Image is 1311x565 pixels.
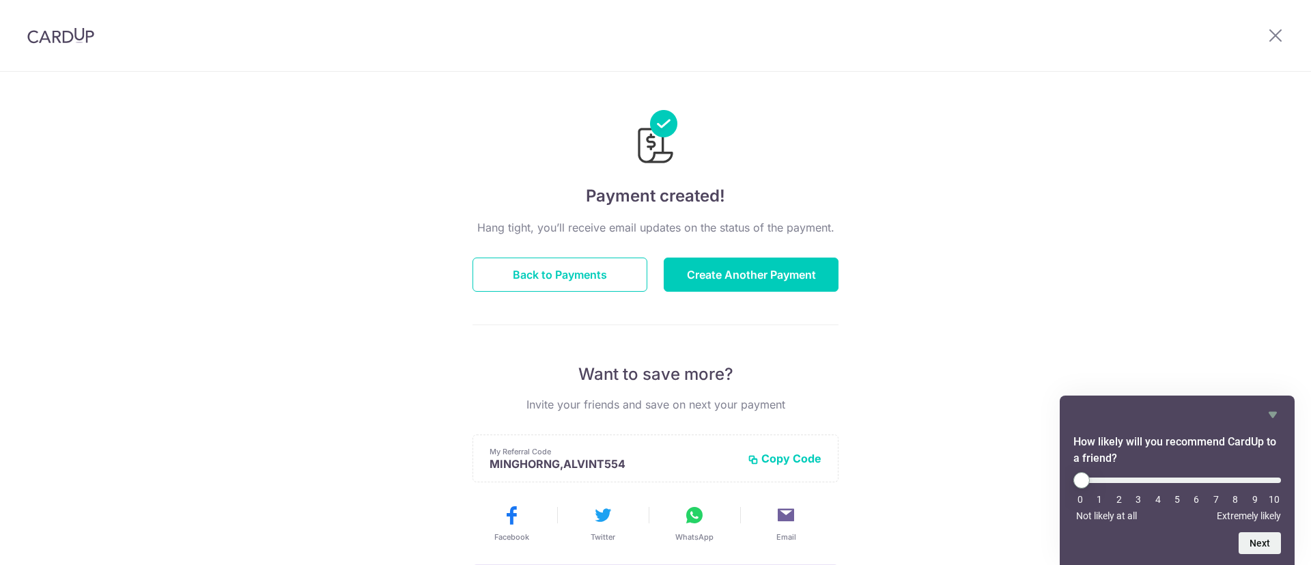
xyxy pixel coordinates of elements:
[473,396,838,413] p: Invite your friends and save on next your payment
[1170,494,1184,505] li: 5
[27,27,94,44] img: CardUp
[1239,532,1281,554] button: Next question
[1092,494,1106,505] li: 1
[1073,406,1281,554] div: How likely will you recommend CardUp to a friend? Select an option from 0 to 10, with 0 being Not...
[1267,494,1281,505] li: 10
[675,532,714,542] span: WhatsApp
[1248,494,1262,505] li: 9
[654,504,735,542] button: WhatsApp
[1228,494,1242,505] li: 8
[473,363,838,385] p: Want to save more?
[1073,472,1281,521] div: How likely will you recommend CardUp to a friend? Select an option from 0 to 10, with 0 being Not...
[1076,510,1137,521] span: Not likely at all
[490,457,737,471] p: MINGHORNG,ALVINT554
[1217,510,1281,521] span: Extremely likely
[746,504,826,542] button: Email
[471,504,552,542] button: Facebook
[473,184,838,208] h4: Payment created!
[1151,494,1165,505] li: 4
[776,532,796,542] span: Email
[1265,406,1281,423] button: Hide survey
[494,532,529,542] span: Facebook
[563,504,643,542] button: Twitter
[1209,494,1223,505] li: 7
[473,258,647,292] button: Back to Payments
[634,110,677,167] img: Payments
[748,452,821,465] button: Copy Code
[490,446,737,457] p: My Referral Code
[473,219,838,236] p: Hang tight, you’ll receive email updates on the status of the payment.
[1073,494,1087,505] li: 0
[1073,434,1281,467] h2: How likely will you recommend CardUp to a friend? Select an option from 0 to 10, with 0 being Not...
[1189,494,1203,505] li: 6
[591,532,615,542] span: Twitter
[1112,494,1126,505] li: 2
[664,258,838,292] button: Create Another Payment
[1131,494,1145,505] li: 3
